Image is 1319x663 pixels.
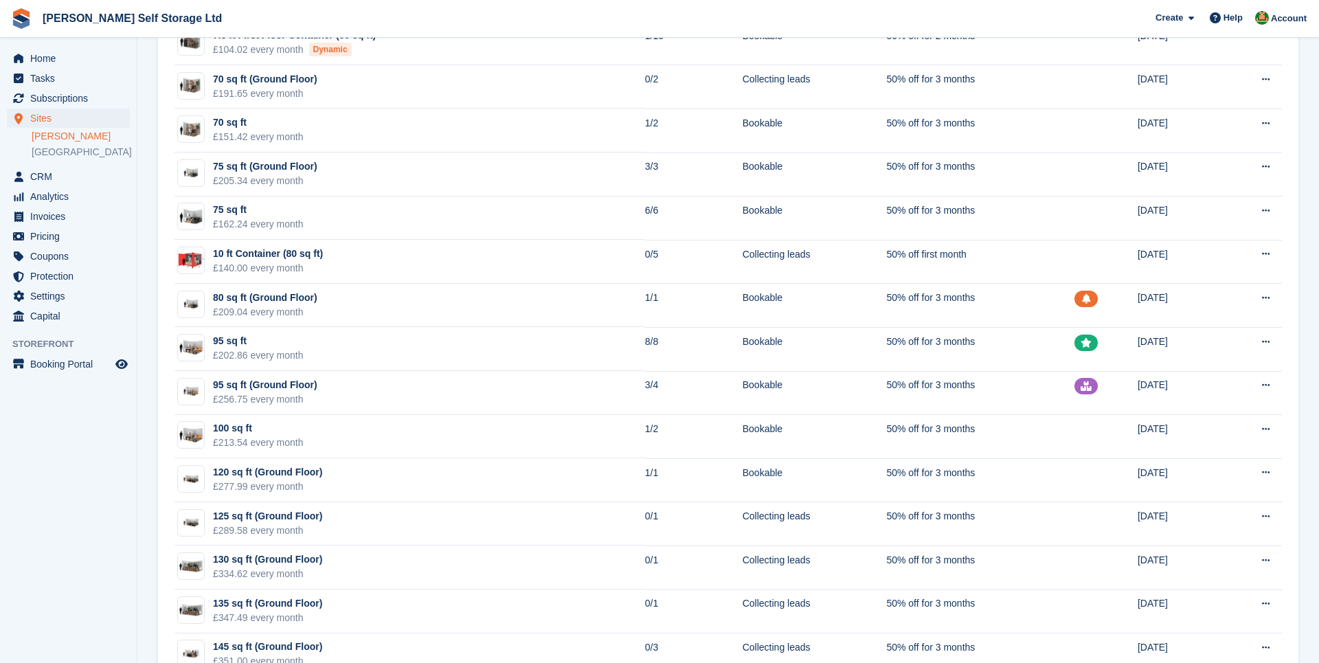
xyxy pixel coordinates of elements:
td: 6/6 [645,196,743,240]
a: menu [7,306,130,326]
div: 120 sq ft (Ground Floor) [213,465,322,480]
div: 75 sq ft (Ground Floor) [213,159,317,174]
div: £191.65 every month [213,87,317,101]
td: 50% off for 3 months [886,153,1074,196]
span: Invoices [30,207,113,226]
td: 50% off for 3 months [886,589,1074,633]
div: 70 sq ft [213,115,304,130]
a: menu [7,49,130,68]
div: £205.34 every month [213,174,317,188]
td: Bookable [743,415,887,459]
td: 1/1 [645,284,743,328]
img: 150-sqft-unit.jpg [178,646,204,662]
td: Collecting leads [743,546,887,589]
span: Booking Portal [30,355,113,374]
div: £151.42 every month [213,130,304,144]
div: £277.99 every month [213,480,322,494]
a: menu [7,286,130,306]
div: £140.00 every month [213,261,323,276]
img: 100-sqft-unit.jpg [178,425,204,445]
span: Create [1155,11,1183,25]
td: Collecting leads [743,589,887,633]
span: Capital [30,306,113,326]
div: 10 ft Container (80 sq ft) [213,247,323,261]
td: [DATE] [1138,196,1221,240]
td: [DATE] [1138,502,1221,546]
span: Sites [30,109,113,128]
td: [DATE] [1138,109,1221,153]
img: Joshua Wild [1255,11,1269,25]
td: 50% off for 3 months [886,502,1074,546]
td: 8/8 [645,327,743,371]
a: menu [7,355,130,374]
td: [DATE] [1138,371,1221,415]
td: Bookable [743,109,887,153]
td: [DATE] [1138,458,1221,502]
img: stora-icon-8386f47178a22dfd0bd8f6a31ec36ba5ce8667c1dd55bd0f319d3a0aa187defe.svg [11,8,32,29]
div: 145 sq ft (Ground Floor) [213,640,322,654]
img: 60-sqft-unit.jpg [178,32,204,52]
a: Preview store [113,356,130,372]
span: Coupons [30,247,113,266]
div: £256.75 every month [213,392,317,407]
td: 50% off for 3 months [886,284,1074,328]
div: 135 sq ft (Ground Floor) [213,596,322,611]
td: 0/1 [645,502,743,546]
a: menu [7,167,130,186]
div: £213.54 every month [213,436,304,450]
a: menu [7,267,130,286]
span: Account [1271,12,1307,25]
a: menu [7,247,130,266]
td: [DATE] [1138,21,1221,65]
div: 125 sq ft (Ground Floor) [213,509,322,524]
td: 0/1 [645,546,743,589]
td: 1/2 [645,415,743,459]
td: 50% off for 3 months [886,109,1074,153]
div: 95 sq ft (Ground Floor) [213,378,317,392]
a: [GEOGRAPHIC_DATA] [32,146,130,159]
a: menu [7,187,130,206]
img: 135-sqft-unit.jpg [178,557,204,576]
span: Protection [30,267,113,286]
td: 0/1 [645,589,743,633]
a: [PERSON_NAME] [32,130,130,143]
img: 100-sqft-unit.jpg [178,383,204,399]
span: Settings [30,286,113,306]
div: £334.62 every month [213,567,322,581]
td: [DATE] [1138,240,1221,284]
td: 50% off for 3 months [886,458,1074,502]
td: [DATE] [1138,284,1221,328]
img: 75-sqft-unit.jpg [178,165,204,181]
td: Bookable [743,196,887,240]
td: [DATE] [1138,65,1221,109]
td: Collecting leads [743,65,887,109]
div: £104.02 every month [213,43,376,57]
div: 130 sq ft (Ground Floor) [213,552,322,567]
div: £347.49 every month [213,611,322,625]
a: menu [7,89,130,108]
td: 50% off for 3 months [886,415,1074,459]
td: Bookable [743,153,887,196]
img: 64-sqft-unit.jpg [178,76,204,95]
td: Bookable [743,458,887,502]
img: 135-sqft-unit.jpg [178,600,204,620]
a: menu [7,207,130,226]
td: [DATE] [1138,327,1221,371]
td: Bookable [743,21,887,65]
img: 75-sqft-unit.jpg [178,296,204,312]
td: 3/4 [645,371,743,415]
span: Subscriptions [30,89,113,108]
td: [DATE] [1138,415,1221,459]
td: 0/2 [645,65,743,109]
span: Storefront [12,337,137,351]
td: [DATE] [1138,153,1221,196]
td: 50% off for 3 months [886,327,1074,371]
a: menu [7,227,130,246]
div: 70 sq ft (Ground Floor) [213,72,317,87]
td: 1/1 [645,458,743,502]
img: 64-sqft-unit.jpg [178,120,204,139]
td: 1/2 [645,109,743,153]
span: CRM [30,167,113,186]
td: Collecting leads [743,502,887,546]
td: 50% off for 3 months [886,546,1074,589]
